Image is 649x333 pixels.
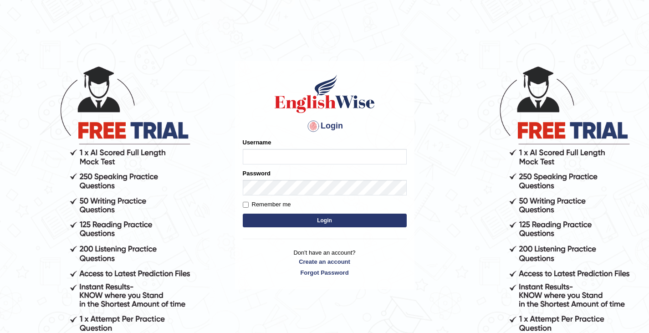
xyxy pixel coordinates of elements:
[243,169,271,178] label: Password
[273,73,377,114] img: Logo of English Wise sign in for intelligent practice with AI
[243,214,407,227] button: Login
[243,257,407,266] a: Create an account
[243,268,407,277] a: Forgot Password
[243,248,407,277] p: Don't have an account?
[243,138,271,147] label: Username
[243,200,291,209] label: Remember me
[243,119,407,133] h4: Login
[243,202,249,208] input: Remember me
